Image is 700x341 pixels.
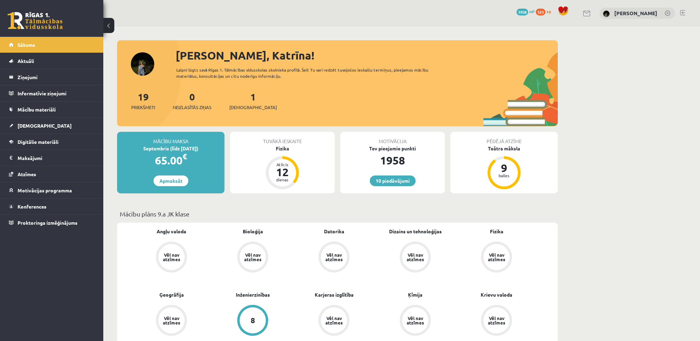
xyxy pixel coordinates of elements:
[229,90,277,111] a: 1[DEMOGRAPHIC_DATA]
[131,90,155,111] a: 19Priekšmeti
[324,316,344,325] div: Vēl nav atzīmes
[18,220,77,226] span: Proktoringa izmēģinājums
[9,37,95,53] a: Sākums
[212,305,293,337] a: 8
[324,253,344,262] div: Vēl nav atzīmes
[18,139,59,145] span: Digitālie materiāli
[406,316,425,325] div: Vēl nav atzīmes
[614,10,657,17] a: [PERSON_NAME]
[516,9,528,15] span: 1958
[9,166,95,182] a: Atzīmes
[131,104,155,111] span: Priekšmeti
[120,209,555,219] p: Mācību plāns 9.a JK klase
[229,104,277,111] span: [DEMOGRAPHIC_DATA]
[18,187,72,193] span: Motivācijas programma
[494,173,514,178] div: balles
[490,228,503,235] a: Fizika
[9,53,95,69] a: Aktuāli
[9,199,95,214] a: Konferences
[536,9,545,15] span: 523
[157,228,186,235] a: Angļu valoda
[487,253,506,262] div: Vēl nav atzīmes
[9,102,95,117] a: Mācību materiāli
[173,90,211,111] a: 0Neizlasītās ziņas
[340,132,445,145] div: Motivācija
[450,132,558,145] div: Pēdējā atzīme
[389,228,442,235] a: Dizains un tehnoloģijas
[9,215,95,231] a: Proktoringa izmēģinājums
[173,104,211,111] span: Neizlasītās ziņas
[9,150,95,166] a: Maksājumi
[8,12,63,29] a: Rīgas 1. Tālmācības vidusskola
[340,152,445,169] div: 1958
[230,132,335,145] div: Tuvākā ieskaite
[315,291,354,298] a: Karjeras izglītība
[9,69,95,85] a: Ziņojumi
[212,242,293,274] a: Vēl nav atzīmes
[456,305,537,337] a: Vēl nav atzīmes
[243,253,262,262] div: Vēl nav atzīmes
[340,145,445,152] div: Tev pieejamie punkti
[18,150,95,166] legend: Maksājumi
[230,145,335,152] div: Fizika
[18,203,46,210] span: Konferences
[546,9,551,14] span: xp
[176,47,558,64] div: [PERSON_NAME], Katrīna!
[236,291,270,298] a: Inženierzinības
[162,316,181,325] div: Vēl nav atzīmes
[272,167,293,178] div: 12
[117,132,224,145] div: Mācību maksa
[293,305,375,337] a: Vēl nav atzīmes
[375,305,456,337] a: Vēl nav atzīmes
[243,228,263,235] a: Bioloģija
[117,145,224,152] div: Septembris (līdz [DATE])
[131,242,212,274] a: Vēl nav atzīmes
[18,85,95,101] legend: Informatīvie ziņojumi
[9,182,95,198] a: Motivācijas programma
[450,145,558,152] div: Teātra māksla
[375,242,456,274] a: Vēl nav atzīmes
[18,106,56,113] span: Mācību materiāli
[154,175,188,186] a: Apmaksāt
[159,291,184,298] a: Ģeogrāfija
[516,9,535,14] a: 1958 mP
[487,316,506,325] div: Vēl nav atzīmes
[18,58,34,64] span: Aktuāli
[230,145,335,190] a: Fizika Atlicis 12 dienas
[18,122,72,129] span: [DEMOGRAPHIC_DATA]
[529,9,535,14] span: mP
[176,67,441,79] div: Laipni lūgts savā Rīgas 1. Tālmācības vidusskolas skolnieka profilā. Šeit Tu vari redzēt tuvojošo...
[450,145,558,190] a: Teātra māksla 9 balles
[293,242,375,274] a: Vēl nav atzīmes
[408,291,422,298] a: Ķīmija
[481,291,512,298] a: Krievu valoda
[536,9,554,14] a: 523 xp
[18,42,35,48] span: Sākums
[162,253,181,262] div: Vēl nav atzīmes
[603,10,610,17] img: Katrīna Arāja
[9,134,95,150] a: Digitālie materiāli
[9,85,95,101] a: Informatīvie ziņojumi
[406,253,425,262] div: Vēl nav atzīmes
[494,162,514,173] div: 9
[117,152,224,169] div: 65.00
[272,162,293,167] div: Atlicis
[182,151,187,161] span: €
[370,175,416,186] a: 10 piedāvājumi
[324,228,344,235] a: Datorika
[18,171,36,177] span: Atzīmes
[251,317,255,324] div: 8
[18,69,95,85] legend: Ziņojumi
[9,118,95,134] a: [DEMOGRAPHIC_DATA]
[272,178,293,182] div: dienas
[131,305,212,337] a: Vēl nav atzīmes
[456,242,537,274] a: Vēl nav atzīmes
